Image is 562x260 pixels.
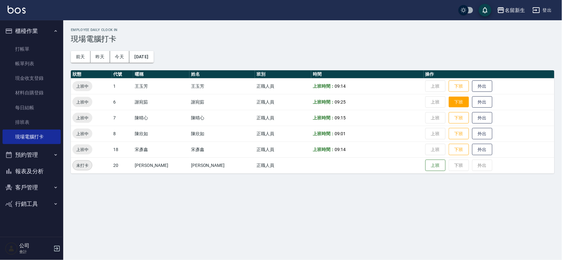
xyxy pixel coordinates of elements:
[335,99,346,105] span: 09:25
[530,4,554,16] button: 登出
[133,94,189,110] td: 謝宛茹
[3,179,61,196] button: 客戶管理
[72,99,92,105] span: 上班中
[449,80,469,92] button: 下班
[189,110,255,126] td: 陳晴心
[72,115,92,121] span: 上班中
[425,160,446,171] button: 上班
[72,146,92,153] span: 上班中
[112,110,133,126] td: 7
[313,131,335,136] b: 上班時間：
[189,157,255,173] td: [PERSON_NAME]
[335,84,346,89] span: 09:14
[449,144,469,155] button: 下班
[255,70,311,79] th: 班別
[472,112,492,124] button: 外出
[133,126,189,142] td: 陳欣如
[313,147,335,152] b: 上班時間：
[71,70,112,79] th: 狀態
[255,94,311,110] td: 正職人員
[505,6,525,14] div: 名留新生
[133,110,189,126] td: 陳晴心
[472,80,492,92] button: 外出
[3,100,61,115] a: 每日結帳
[495,4,528,17] button: 名留新生
[3,42,61,56] a: 打帳單
[19,243,52,249] h5: 公司
[3,147,61,163] button: 預約管理
[112,78,133,94] td: 1
[3,23,61,39] button: 櫃檯作業
[5,242,18,255] img: Person
[3,56,61,71] a: 帳單列表
[133,142,189,157] td: 宋彥鑫
[424,70,554,79] th: 操作
[311,70,424,79] th: 時間
[71,51,90,63] button: 前天
[335,147,346,152] span: 09:14
[449,97,469,108] button: 下班
[112,142,133,157] td: 18
[3,196,61,212] button: 行銷工具
[112,126,133,142] td: 8
[255,78,311,94] td: 正職人員
[110,51,130,63] button: 今天
[255,126,311,142] td: 正職人員
[189,126,255,142] td: 陳欣如
[313,84,335,89] b: 上班時間：
[90,51,110,63] button: 昨天
[255,110,311,126] td: 正職人員
[3,163,61,180] button: 報表及分析
[472,144,492,155] button: 外出
[479,4,491,16] button: save
[3,115,61,130] a: 排班表
[313,99,335,105] b: 上班時間：
[189,94,255,110] td: 謝宛茹
[133,78,189,94] td: 王玉芳
[255,157,311,173] td: 正職人員
[472,96,492,108] button: 外出
[71,35,554,43] h3: 現場電腦打卡
[313,115,335,120] b: 上班時間：
[3,86,61,100] a: 材料自購登錄
[73,162,92,169] span: 未打卡
[133,70,189,79] th: 暱稱
[8,6,26,14] img: Logo
[3,71,61,86] a: 現金收支登錄
[189,142,255,157] td: 宋彥鑫
[335,131,346,136] span: 09:01
[112,157,133,173] td: 20
[133,157,189,173] td: [PERSON_NAME]
[255,142,311,157] td: 正職人員
[71,28,554,32] h2: Employee Daily Clock In
[19,249,52,255] p: 會計
[189,78,255,94] td: 王玉芳
[449,112,469,124] button: 下班
[112,70,133,79] th: 代號
[472,128,492,140] button: 外出
[3,130,61,144] a: 現場電腦打卡
[112,94,133,110] td: 6
[129,51,153,63] button: [DATE]
[72,130,92,137] span: 上班中
[189,70,255,79] th: 姓名
[72,83,92,90] span: 上班中
[449,128,469,140] button: 下班
[335,115,346,120] span: 09:15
